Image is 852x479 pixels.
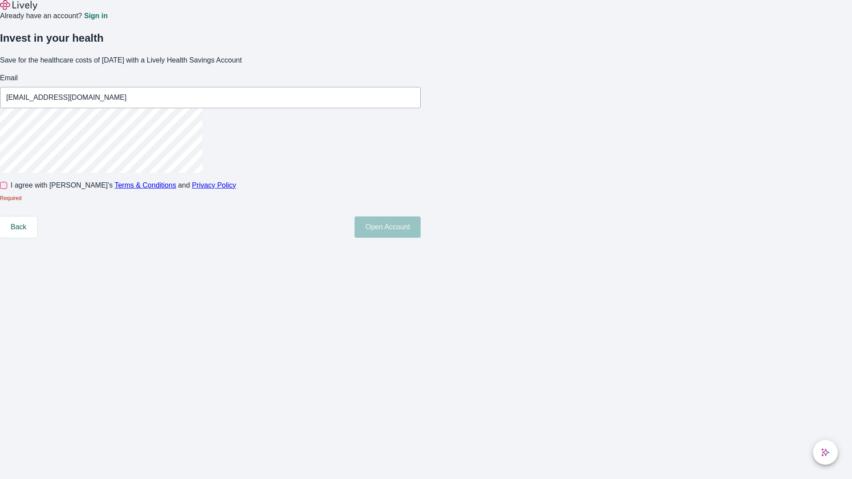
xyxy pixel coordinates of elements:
[192,181,237,189] a: Privacy Policy
[11,180,236,191] span: I agree with [PERSON_NAME]’s and
[813,440,838,465] button: chat
[821,448,830,457] svg: Lively AI Assistant
[114,181,176,189] a: Terms & Conditions
[84,12,107,20] a: Sign in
